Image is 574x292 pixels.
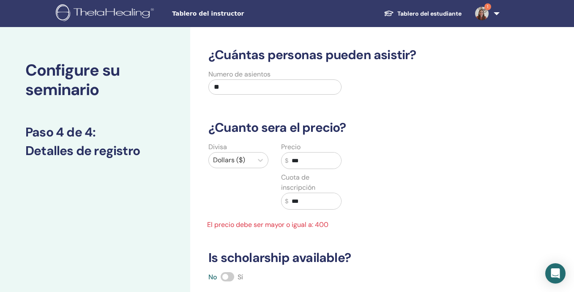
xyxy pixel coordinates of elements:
span: El precio debe ser mayor o igual a: 400 [202,220,348,230]
h3: ¿Cuanto sera el precio? [203,120,505,135]
span: Tablero del instructor [172,9,299,18]
label: Precio [281,142,301,152]
span: $ [285,156,288,165]
h3: Paso 4 de 4 : [25,125,165,140]
img: logo.png [56,4,157,23]
h3: Is scholarship available? [203,250,505,265]
img: graduation-cap-white.svg [384,10,394,17]
span: 1 [484,3,491,10]
h3: ¿Cuántas personas pueden asistir? [203,47,505,63]
span: No [208,273,217,281]
span: $ [285,197,288,206]
label: Divisa [208,142,227,152]
div: Open Intercom Messenger [545,263,566,284]
a: Tablero del estudiante [377,6,468,22]
h2: Configure su seminario [25,61,165,99]
span: Sí [238,273,243,281]
h3: Detalles de registro [25,143,165,158]
label: Numero de asientos [208,69,271,79]
label: Cuota de inscripción [281,172,341,193]
img: default.jpg [475,7,489,20]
